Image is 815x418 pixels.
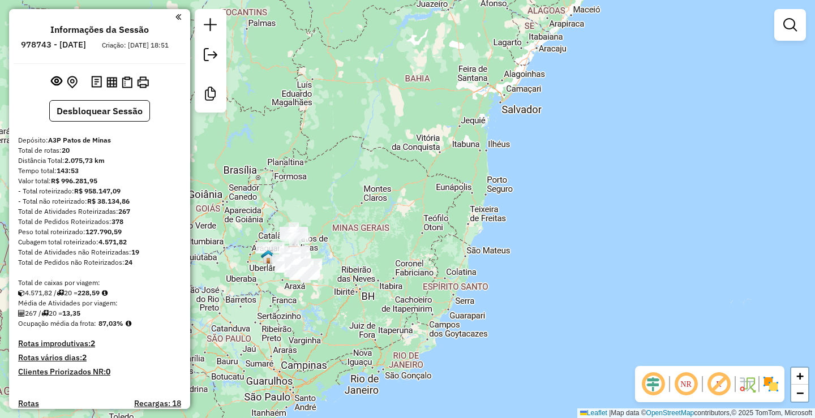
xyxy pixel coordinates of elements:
[82,352,87,363] strong: 2
[104,74,119,89] button: Visualizar relatório de Roteirização
[18,145,181,156] div: Total de rotas:
[125,258,132,266] strong: 24
[291,267,320,278] div: Atividade não roteirizada - LAGOAS BAR 2
[18,237,181,247] div: Cubagem total roteirizado:
[98,319,123,327] strong: 87,03%
[640,370,667,398] span: Ocultar deslocamento
[18,319,96,327] span: Ocupação média da frota:
[134,399,181,408] h4: Recargas: 18
[131,248,139,256] strong: 19
[49,100,150,122] button: Desbloquear Sessão
[646,409,694,417] a: OpenStreetMap
[18,206,181,217] div: Total de Atividades Roteirizadas:
[57,290,64,296] i: Total de rotas
[65,156,105,165] strong: 2.075,73 km
[291,268,320,279] div: Atividade não roteirizada - ESQUINAS BAR
[51,176,97,185] strong: R$ 996.281,95
[18,166,181,176] div: Tempo total:
[287,245,302,260] img: A3P Patos de Minas
[285,258,313,270] div: Atividade não roteirizada - JULIO CESAR RODRIGUE
[78,288,100,297] strong: 228,59
[272,255,301,266] div: Atividade não roteirizada - DISK DUS MENINOS
[48,136,111,144] strong: A3P Patos de Minas
[41,310,49,317] i: Total de rotas
[580,409,607,417] a: Leaflet
[199,44,222,69] a: Exportar sessão
[135,74,151,91] button: Imprimir Rotas
[111,217,123,226] strong: 378
[672,370,700,398] span: Ocultar NR
[256,242,284,253] div: Atividade não roteirizada - MERCEARIA REAL
[261,249,276,264] img: MONTE CARMELO
[18,247,181,257] div: Total de Atividades não Roteirizadas:
[18,308,181,318] div: 267 / 20 =
[577,408,815,418] div: Map data © contributors,© 2025 TomTom, Microsoft
[98,238,127,246] strong: 4.571,82
[65,74,80,91] button: Centralizar mapa no depósito ou ponto de apoio
[290,268,318,279] div: Atividade não roteirizada - SUP PEREIRA
[762,375,780,393] img: Exibir/Ocultar setores
[89,74,104,91] button: Logs desbloquear sessão
[74,187,121,195] strong: R$ 958.147,09
[106,367,110,377] strong: 0
[18,156,181,166] div: Distância Total:
[87,197,130,205] strong: R$ 38.134,86
[779,14,801,36] a: Exibir filtros
[126,320,131,327] em: Média calculada utilizando a maior ocupação (%Peso ou %Cubagem) de cada rota da sessão. Rotas cro...
[18,227,181,237] div: Peso total roteirizado:
[18,135,181,145] div: Depósito:
[272,254,301,265] div: Atividade não roteirizada - ALPHA BEBIDAS
[18,399,39,408] a: Rotas
[18,196,181,206] div: - Total não roteirizado:
[18,353,181,363] h4: Rotas vários dias:
[49,73,65,91] button: Exibir sessão original
[62,309,80,317] strong: 13,35
[18,278,181,288] div: Total de caixas por viagem:
[791,385,808,402] a: Zoom out
[199,83,222,108] a: Criar modelo
[796,369,804,383] span: +
[18,288,181,298] div: 4.571,82 / 20 =
[18,367,181,377] h4: Clientes Priorizados NR:
[85,227,122,236] strong: 127.790,59
[18,257,181,268] div: Total de Pedidos não Roteirizados:
[796,386,804,400] span: −
[18,186,181,196] div: - Total roteirizado:
[18,339,181,348] h4: Rotas improdutivas:
[175,10,181,23] a: Clique aqui para minimizar o painel
[18,176,181,186] div: Valor total:
[91,338,95,348] strong: 2
[57,166,79,175] strong: 143:53
[18,298,181,308] div: Média de Atividades por viagem:
[97,40,173,50] div: Criação: [DATE] 18:51
[791,368,808,385] a: Zoom in
[18,217,181,227] div: Total de Pedidos Roteirizados:
[285,258,314,270] div: Atividade não roteirizada - BERENICE MOREIRA
[62,146,70,154] strong: 20
[119,74,135,91] button: Visualizar Romaneio
[21,40,86,50] h6: 978743 - [DATE]
[18,310,25,317] i: Total de Atividades
[290,269,318,280] div: Atividade não roteirizada - SIRENE SILVA OLIVEI
[705,370,732,398] span: Exibir rótulo
[738,375,756,393] img: Fluxo de ruas
[18,290,25,296] i: Cubagem total roteirizado
[102,290,108,296] i: Meta Caixas/viagem: 1,00 Diferença: 227,59
[199,14,222,39] a: Nova sessão e pesquisa
[609,409,611,417] span: |
[118,207,130,216] strong: 267
[50,24,149,35] h4: Informações da Sessão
